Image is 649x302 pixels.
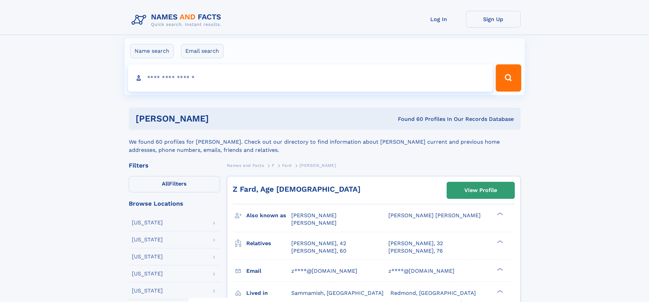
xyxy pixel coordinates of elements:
h3: Relatives [246,238,291,249]
span: F [272,163,275,168]
label: Name search [130,44,174,58]
a: Names and Facts [227,161,264,170]
span: Sammamish, [GEOGRAPHIC_DATA] [291,290,384,296]
div: We found 60 profiles for [PERSON_NAME]. Check out our directory to find information about [PERSON... [129,130,521,154]
div: [US_STATE] [132,220,163,225]
span: [PERSON_NAME] [PERSON_NAME] [388,212,481,219]
h3: Lived in [246,287,291,299]
a: Fard [282,161,292,170]
div: [US_STATE] [132,271,163,276]
div: [US_STATE] [132,254,163,259]
a: F [272,161,275,170]
span: [PERSON_NAME] [299,163,336,168]
div: ❯ [495,239,504,244]
a: Z Fard, Age [DEMOGRAPHIC_DATA] [233,185,360,193]
div: Browse Locations [129,201,220,207]
a: [PERSON_NAME], 60 [291,247,346,255]
label: Email search [181,44,223,58]
div: [US_STATE] [132,288,163,293]
a: View Profile [447,182,514,198]
label: Filters [129,176,220,192]
a: [PERSON_NAME], 42 [291,240,346,247]
span: [PERSON_NAME] [291,212,337,219]
div: View Profile [464,182,497,198]
span: All [162,180,169,187]
img: Logo Names and Facts [129,11,227,29]
a: Log In [412,11,466,28]
h3: Email [246,265,291,277]
input: search input [128,64,493,92]
button: Search Button [496,64,521,92]
div: ❯ [495,212,504,216]
a: Sign Up [466,11,521,28]
a: [PERSON_NAME], 76 [388,247,443,255]
span: Redmond, [GEOGRAPHIC_DATA] [390,290,476,296]
h1: [PERSON_NAME] [136,114,304,123]
h3: Also known as [246,210,291,221]
div: [US_STATE] [132,237,163,242]
span: [PERSON_NAME] [291,220,337,226]
div: Found 60 Profiles In Our Records Database [303,115,514,123]
div: ❯ [495,289,504,293]
span: Fard [282,163,292,168]
a: [PERSON_NAME], 32 [388,240,443,247]
div: Filters [129,162,220,169]
div: ❯ [495,267,504,271]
